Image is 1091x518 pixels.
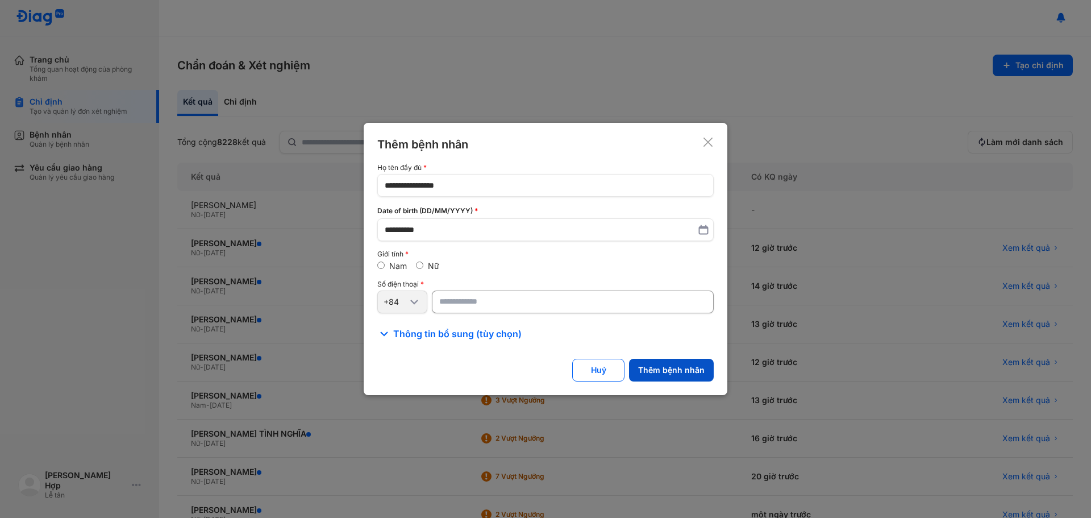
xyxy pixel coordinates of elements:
button: Huỷ [572,359,624,382]
label: Nữ [428,261,439,271]
div: Họ tên đầy đủ [377,164,714,172]
span: Thông tin bổ sung (tùy chọn) [393,327,522,341]
button: Thêm bệnh nhân [629,359,714,382]
div: Date of birth (DD/MM/YYYY) [377,206,714,216]
div: Số điện thoại [377,280,714,288]
div: Giới tính [377,250,714,258]
div: Thêm bệnh nhân [377,136,468,152]
div: +84 [384,297,407,307]
label: Nam [389,261,407,271]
